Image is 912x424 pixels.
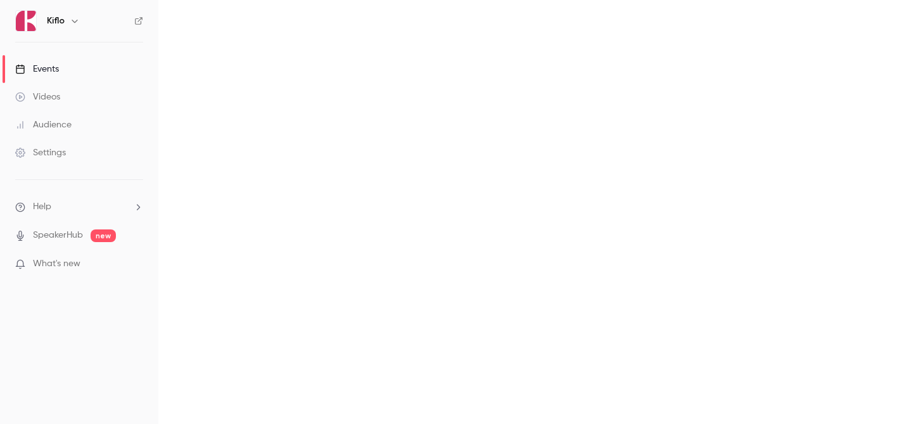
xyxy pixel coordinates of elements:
[15,200,143,214] li: help-dropdown-opener
[33,200,51,214] span: Help
[15,119,72,131] div: Audience
[15,146,66,159] div: Settings
[16,11,36,31] img: Kiflo
[33,257,80,271] span: What's new
[91,229,116,242] span: new
[47,15,65,27] h6: Kiflo
[15,91,60,103] div: Videos
[15,63,59,75] div: Events
[33,229,83,242] a: SpeakerHub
